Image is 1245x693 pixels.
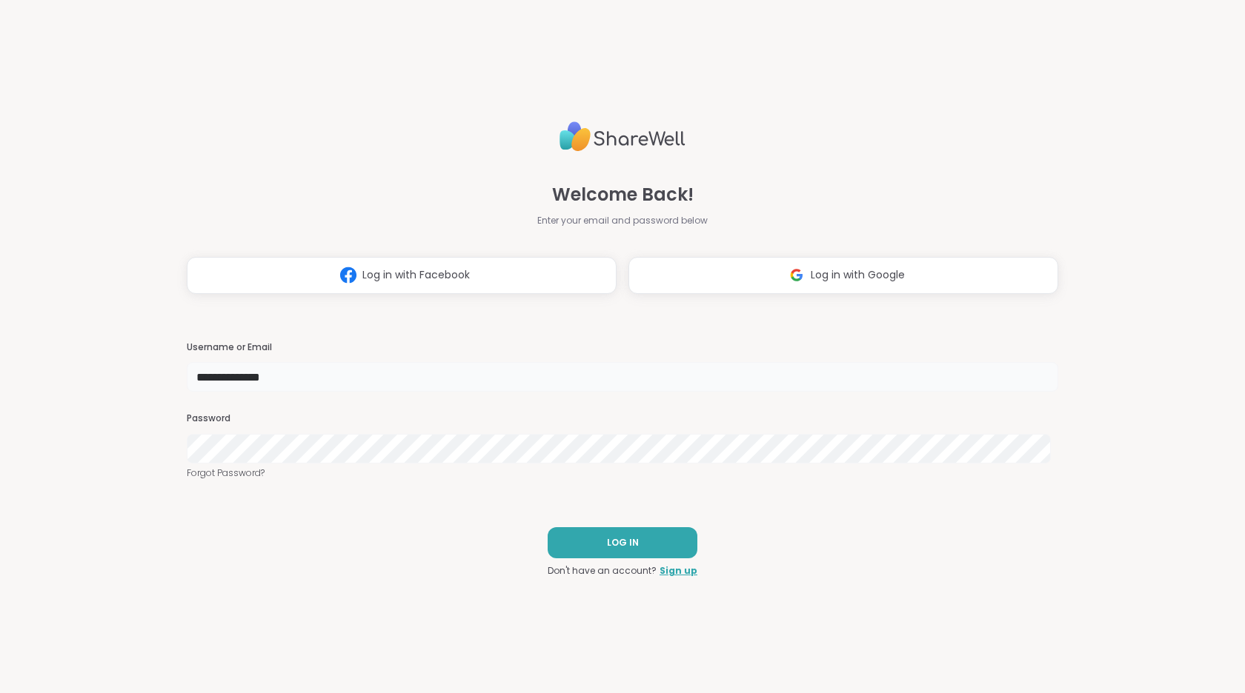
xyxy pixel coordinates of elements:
[548,564,657,577] span: Don't have an account?
[811,267,905,283] span: Log in with Google
[628,257,1058,294] button: Log in with Google
[552,181,694,208] span: Welcome Back!
[783,261,811,289] img: ShareWell Logomark
[334,261,362,289] img: ShareWell Logomark
[537,214,708,227] span: Enter your email and password below
[187,341,1058,354] h3: Username or Email
[607,536,639,549] span: LOG IN
[362,267,470,283] span: Log in with Facebook
[187,412,1058,425] h3: Password
[187,466,1058,480] a: Forgot Password?
[560,115,685,158] img: ShareWell Logo
[187,257,617,294] button: Log in with Facebook
[660,564,697,577] a: Sign up
[548,527,697,558] button: LOG IN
